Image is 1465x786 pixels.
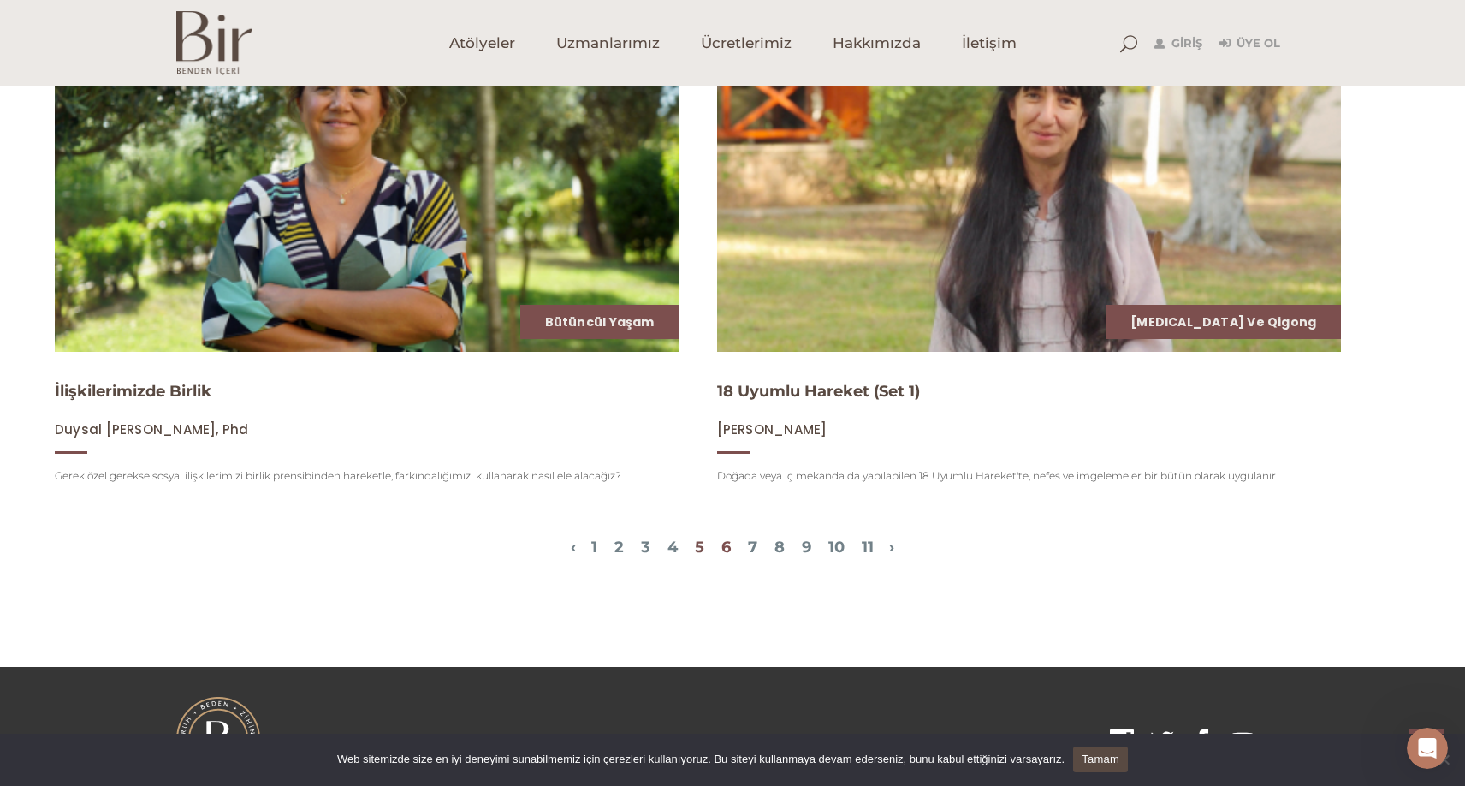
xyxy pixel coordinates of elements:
a: 11 [862,538,874,557]
a: [PERSON_NAME] [717,421,827,438]
a: Giriş [1154,33,1202,54]
p: . [286,729,1267,755]
a: 5 [695,538,704,557]
span: Ücretlerimiz [701,33,792,53]
span: Uzmanlarımız [556,33,660,53]
p: Gerek özel gerekse sosyal ilişkilerimizi birlik prensibinden hareketle, farkındalığımızı kullanar... [55,466,679,486]
a: 6 [721,538,731,557]
a: 10 [828,538,845,557]
a: 2 [614,538,624,557]
a: Bütüncül Yaşam [545,313,655,330]
span: Duysal [PERSON_NAME], Phd [55,420,249,438]
span: [PERSON_NAME] [717,420,827,438]
a: Bir Önceki Sayfa [571,538,576,557]
a: Üye Ol [1219,33,1280,54]
a: Bir Sonraki Sayfa [889,538,894,557]
span: Atölyeler [449,33,515,53]
a: 8 [774,538,785,557]
p: Doğada veya iç mekanda da yapılabilen 18 Uyumlu Hareket'te, nefes ve imgelemeler bir bütün olarak... [717,466,1342,486]
a: 7 [748,538,757,557]
a: Duysal [PERSON_NAME], Phd [55,421,249,438]
a: 18 Uyumlu Hareket (Set 1) [717,382,920,401]
a: İlişkilerimizde Birlik [55,382,211,401]
a: 1 [591,538,597,557]
a: 3 [641,538,650,557]
iframe: Intercom live chat [1407,728,1448,769]
span: Hakkımızda [833,33,921,53]
a: Tamam [1073,747,1128,772]
a: 9 [802,538,811,557]
span: Web sitemizde size en iyi deneyimi sunabilmemiz için çerezleri kullanıyoruz. Bu siteyi kullanmaya... [337,751,1065,768]
span: İletişim [962,33,1017,53]
a: 4 [667,538,678,557]
a: [MEDICAL_DATA] ve Qigong [1130,313,1316,330]
img: BI%CC%87R-LOGO.png [176,697,260,781]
